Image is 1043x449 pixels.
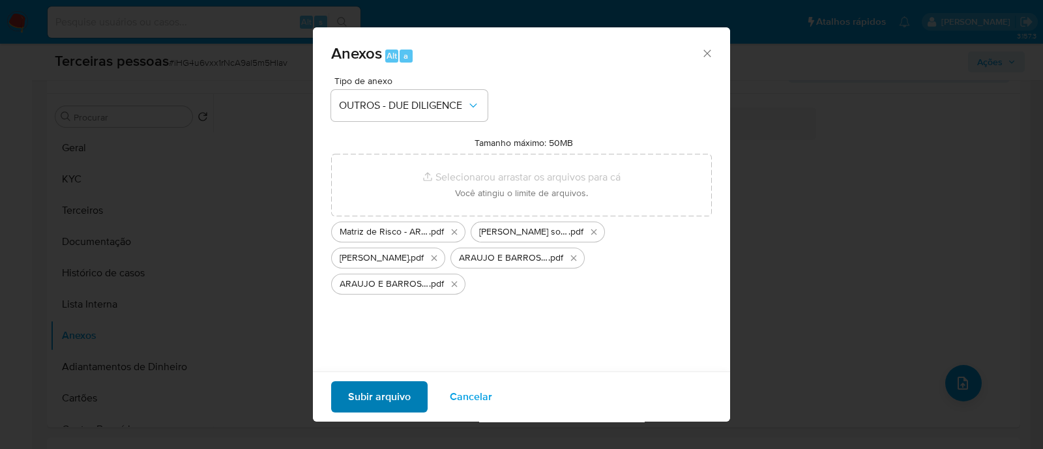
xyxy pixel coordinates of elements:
span: Matriz de Risco - ARAUJO E BARROSO CURSOS E EDITORACAO LTDA [340,225,429,239]
span: .pdf [548,252,563,265]
span: OUTROS - DUE DILIGENCE [339,99,467,112]
span: .pdf [429,278,444,291]
span: .pdf [568,225,583,239]
label: Tamanho máximo: 50MB [475,137,573,149]
span: [PERSON_NAME] softon [479,225,568,239]
span: ARAUJO E BARROSO CURSOS E EDITORACAO LTDA cnpj [340,278,429,291]
span: [PERSON_NAME] [340,252,409,265]
span: a [404,50,408,62]
span: .pdf [429,225,444,239]
span: Subir arquivo [348,383,411,411]
span: Tipo de anexo [334,76,491,85]
button: Cancelar [433,381,509,413]
button: Excluir DARLAN BARROSO softon.pdf [586,224,602,240]
span: ARAUJO E BARROSO CURSOS E EDITORACAO LTDA softon [459,252,548,265]
button: Excluir MARCO ANTONIO ARAUJO JUNIOR softon.pdf [426,250,442,266]
button: Excluir Matriz de Risco - ARAUJO E BARROSO CURSOS E EDITORACAO LTDA.pdf [447,224,462,240]
ul: Arquivos selecionados [331,216,712,295]
button: Excluir ARAUJO E BARROSO CURSOS E EDITORACAO LTDA cnpj.pdf [447,276,462,292]
span: Anexos [331,42,382,65]
button: Fechar [701,47,712,59]
span: Cancelar [450,383,492,411]
span: Alt [387,50,397,62]
button: OUTROS - DUE DILIGENCE [331,90,488,121]
button: Subir arquivo [331,381,428,413]
span: .pdf [409,252,424,265]
button: Excluir ARAUJO E BARROSO CURSOS E EDITORACAO LTDA softon.pdf [566,250,581,266]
